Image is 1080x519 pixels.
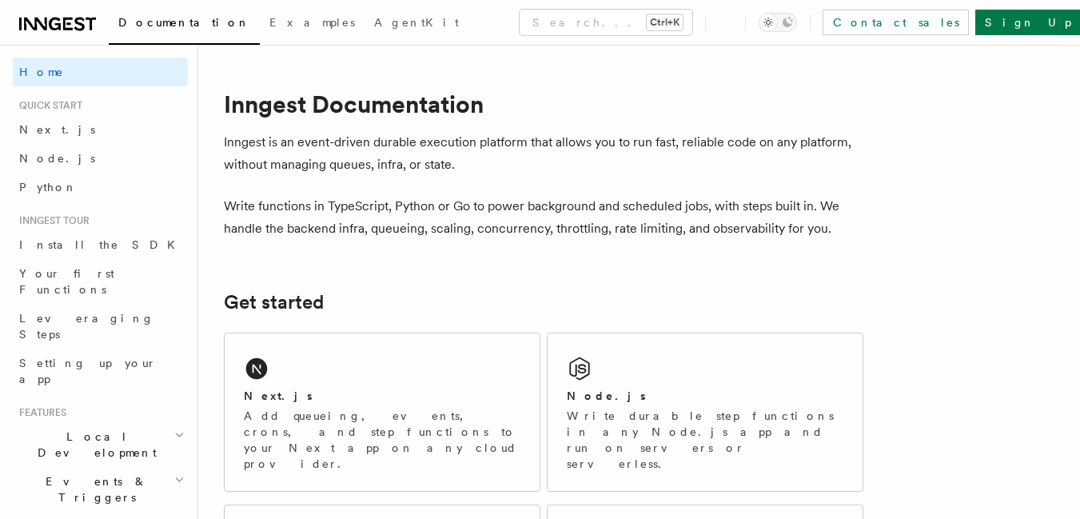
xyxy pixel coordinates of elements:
[244,388,313,404] h2: Next.js
[224,195,863,240] p: Write functions in TypeScript, Python or Go to power background and scheduled jobs, with steps bu...
[547,333,863,492] a: Node.jsWrite durable step functions in any Node.js app and run on servers or serverless.
[647,14,683,30] kbd: Ctrl+K
[269,16,355,29] span: Examples
[109,5,260,45] a: Documentation
[244,408,520,472] p: Add queueing, events, crons, and step functions to your Next app on any cloud provider.
[13,259,188,304] a: Your first Functions
[567,388,646,404] h2: Node.js
[13,349,188,393] a: Setting up your app
[13,173,188,202] a: Python
[13,467,188,512] button: Events & Triggers
[365,5,468,43] a: AgentKit
[224,333,540,492] a: Next.jsAdd queueing, events, crons, and step functions to your Next app on any cloud provider.
[13,214,90,227] span: Inngest tour
[19,267,114,296] span: Your first Functions
[224,131,863,176] p: Inngest is an event-driven durable execution platform that allows you to run fast, reliable code ...
[19,64,64,80] span: Home
[13,473,174,505] span: Events & Triggers
[19,357,157,385] span: Setting up your app
[13,304,188,349] a: Leveraging Steps
[13,58,188,86] a: Home
[13,429,174,461] span: Local Development
[13,230,188,259] a: Install the SDK
[19,238,185,251] span: Install the SDK
[13,406,66,419] span: Features
[13,422,188,467] button: Local Development
[224,291,324,313] a: Get started
[260,5,365,43] a: Examples
[520,10,692,35] button: Search...Ctrl+K
[759,13,797,32] button: Toggle dark mode
[374,16,459,29] span: AgentKit
[823,10,969,35] a: Contact sales
[13,115,188,144] a: Next.js
[224,90,863,118] h1: Inngest Documentation
[567,408,843,472] p: Write durable step functions in any Node.js app and run on servers or serverless.
[13,144,188,173] a: Node.js
[118,16,250,29] span: Documentation
[19,123,95,136] span: Next.js
[13,99,82,112] span: Quick start
[19,152,95,165] span: Node.js
[19,181,78,194] span: Python
[19,312,154,341] span: Leveraging Steps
